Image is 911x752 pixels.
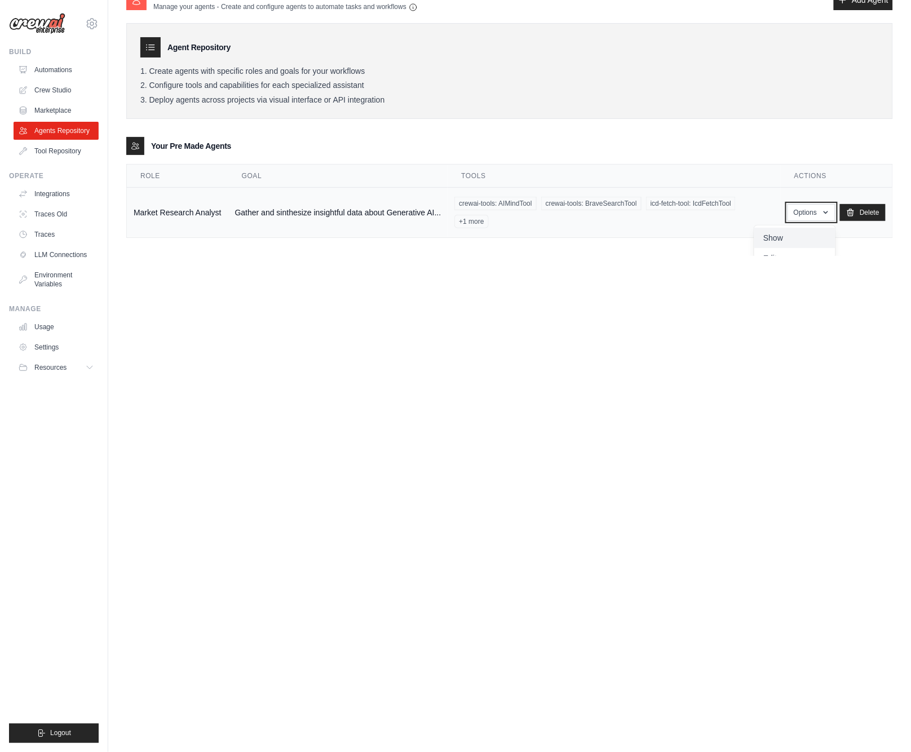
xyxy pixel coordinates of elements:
a: Automations [14,61,99,79]
a: Edit [754,248,835,268]
span: Resources [34,363,67,372]
a: Environment Variables [14,266,99,293]
span: icd-fetch-tool: IcdFetchTool [646,197,736,210]
button: Resources [14,359,99,377]
a: Integrations [14,185,99,203]
a: Delete [840,204,886,221]
a: Traces [14,225,99,244]
div: Build [9,47,99,56]
a: Crew Studio [14,81,99,99]
td: Gather and sinthesize insightful data about Generative AI... [228,188,448,238]
th: Actions [781,165,892,188]
button: Logout [9,724,99,743]
h3: Agent Repository [167,42,231,53]
li: Deploy agents across projects via visual interface or API integration [140,95,879,105]
p: Manage your agents - Create and configure agents to automate tasks and workflows [153,2,418,12]
li: Configure tools and capabilities for each specialized assistant [140,81,879,91]
span: crewai-tools: BraveSearchTool [541,197,642,210]
span: crewai-tools: AIMindTool [454,197,536,210]
th: Tools [448,165,781,188]
th: Goal [228,165,448,188]
a: Marketplace [14,101,99,120]
a: LLM Connections [14,246,99,264]
li: Create agents with specific roles and goals for your workflows [140,67,879,77]
td: Market Research Analyst [127,188,228,238]
a: Usage [14,318,99,336]
a: Tool Repository [14,142,99,160]
span: +1 more [454,215,488,228]
button: Options [788,204,835,221]
img: Logo [9,13,65,34]
h3: Your Pre Made Agents [151,140,231,152]
div: Operate [9,171,99,180]
span: Logout [50,729,71,738]
th: Role [127,165,228,188]
a: Traces Old [14,205,99,223]
a: Agents Repository [14,122,99,140]
div: Manage [9,304,99,313]
a: Show [754,228,835,248]
a: Settings [14,338,99,356]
